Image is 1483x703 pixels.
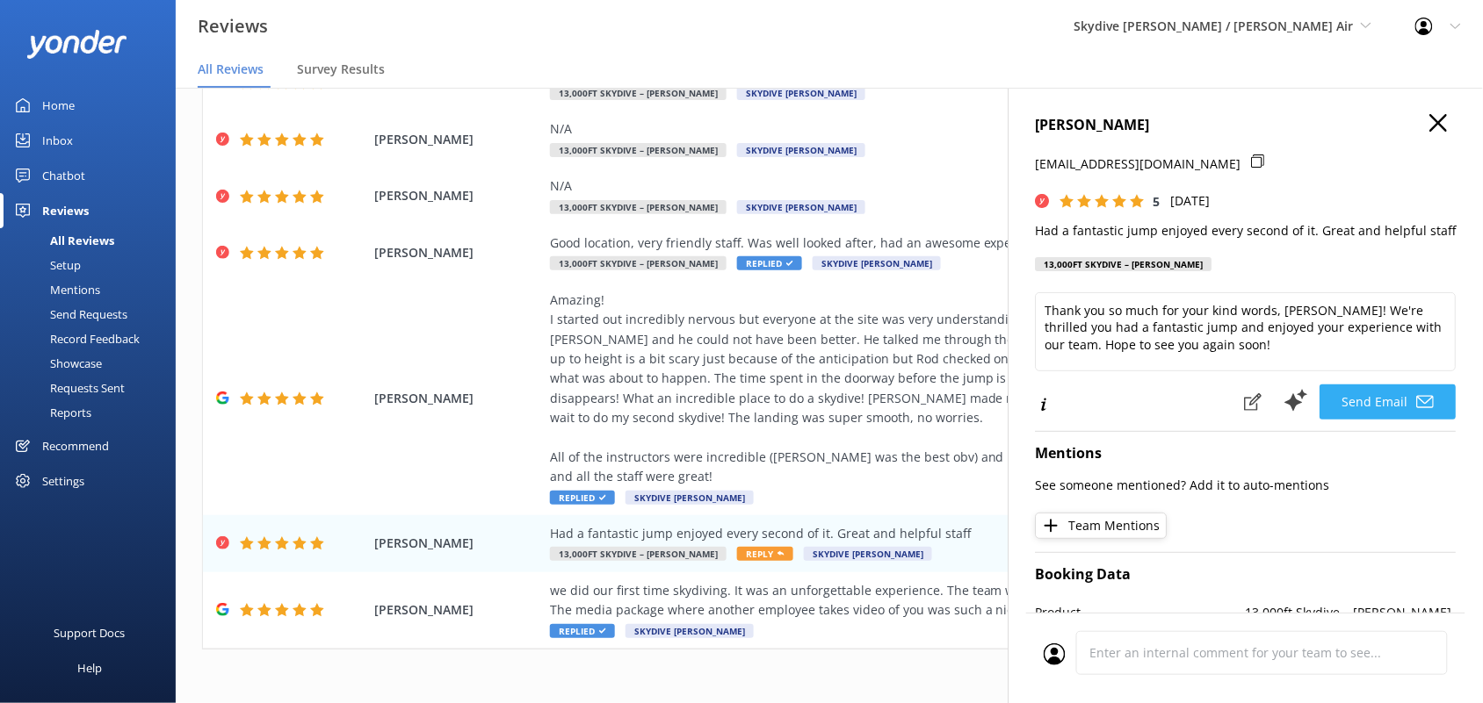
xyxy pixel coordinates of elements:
p: Had a fantastic jump enjoyed every second of it. Great and helpful staff [1036,221,1457,240]
button: Close [1430,114,1448,133]
p: Product [1036,603,1247,622]
div: Settings [42,463,84,499]
div: 13,000ft Skydive – [PERSON_NAME] [1036,257,1212,271]
span: 13,000ft Skydive – [PERSON_NAME] [550,256,727,270]
span: [PERSON_NAME] [374,600,541,620]
div: Home [42,88,75,123]
div: Reports [11,400,91,425]
div: Inbox [42,123,73,158]
div: Chatbot [42,158,85,193]
span: Skydive [PERSON_NAME] [737,86,865,100]
div: Showcase [11,351,102,376]
p: 13,000ft Skydive – [PERSON_NAME] [1247,603,1458,622]
span: 13,000ft Skydive – [PERSON_NAME] [550,86,727,100]
span: Skydive [PERSON_NAME] [737,143,865,157]
h4: [PERSON_NAME] [1036,114,1457,137]
span: [PERSON_NAME] [374,389,541,408]
div: Reviews [42,193,89,228]
div: Setup [11,253,81,277]
h3: Reviews [198,12,268,40]
img: yonder-white-logo.png [26,30,127,59]
div: Support Docs [54,615,126,650]
button: Send Email [1320,384,1457,420]
span: 13,000ft Skydive – [PERSON_NAME] [550,200,727,214]
span: Replied [550,491,615,505]
span: Skydive [PERSON_NAME] [626,624,754,638]
div: we did our first time skydiving. It was an unforgettable experience. The team was very profession... [550,581,1337,621]
span: 13,000ft Skydive – [PERSON_NAME] [550,547,727,561]
p: [DATE] [1171,191,1211,211]
a: Setup [11,253,176,277]
span: Survey Results [297,61,385,78]
p: [EMAIL_ADDRESS][DOMAIN_NAME] [1036,154,1241,174]
a: Record Feedback [11,326,176,351]
div: Good location, very friendly staff. Was well looked after, had an awesome experience. Would highl... [550,233,1337,253]
span: [PERSON_NAME] [374,130,541,149]
span: Replied [550,624,615,638]
a: Mentions [11,277,176,302]
div: Send Requests [11,302,127,326]
button: Team Mentions [1036,513,1168,539]
span: Skydive [PERSON_NAME] / [PERSON_NAME] Air [1074,18,1354,34]
span: 13,000ft Skydive – [PERSON_NAME] [550,143,727,157]
div: Amazing! I started out incredibly nervous but everyone at the site was very understanding and nic... [550,291,1337,487]
span: [PERSON_NAME] [374,534,541,553]
img: user_profile.svg [1044,643,1066,665]
span: Skydive [PERSON_NAME] [737,200,865,214]
span: Reply [737,547,793,561]
div: N/A [550,119,1337,139]
span: 5 [1154,193,1161,210]
div: Had a fantastic jump enjoyed every second of it. Great and helpful staff [550,524,1337,543]
span: [PERSON_NAME] [374,243,541,262]
a: All Reviews [11,228,176,253]
a: Requests Sent [11,376,176,400]
h4: Mentions [1036,442,1457,465]
div: Recommend [42,428,109,463]
span: All Reviews [198,61,264,78]
span: Skydive [PERSON_NAME] [813,256,941,270]
span: Replied [737,256,802,270]
div: Record Feedback [11,326,140,351]
span: [PERSON_NAME] [374,186,541,205]
textarea: Thank you so much for your kind words, [PERSON_NAME]! We're thrilled you had a fantastic jump and... [1036,292,1457,371]
a: Send Requests [11,302,176,326]
p: See someone mentioned? Add it to auto-mentions [1036,476,1457,495]
div: Mentions [11,277,100,302]
h4: Booking Data [1036,563,1457,586]
span: Skydive [PERSON_NAME] [804,547,932,561]
div: All Reviews [11,228,114,253]
div: Help [77,650,102,685]
div: Requests Sent [11,376,125,400]
span: Skydive [PERSON_NAME] [626,491,754,505]
a: Reports [11,400,176,425]
a: Showcase [11,351,176,376]
div: N/A [550,176,1337,196]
